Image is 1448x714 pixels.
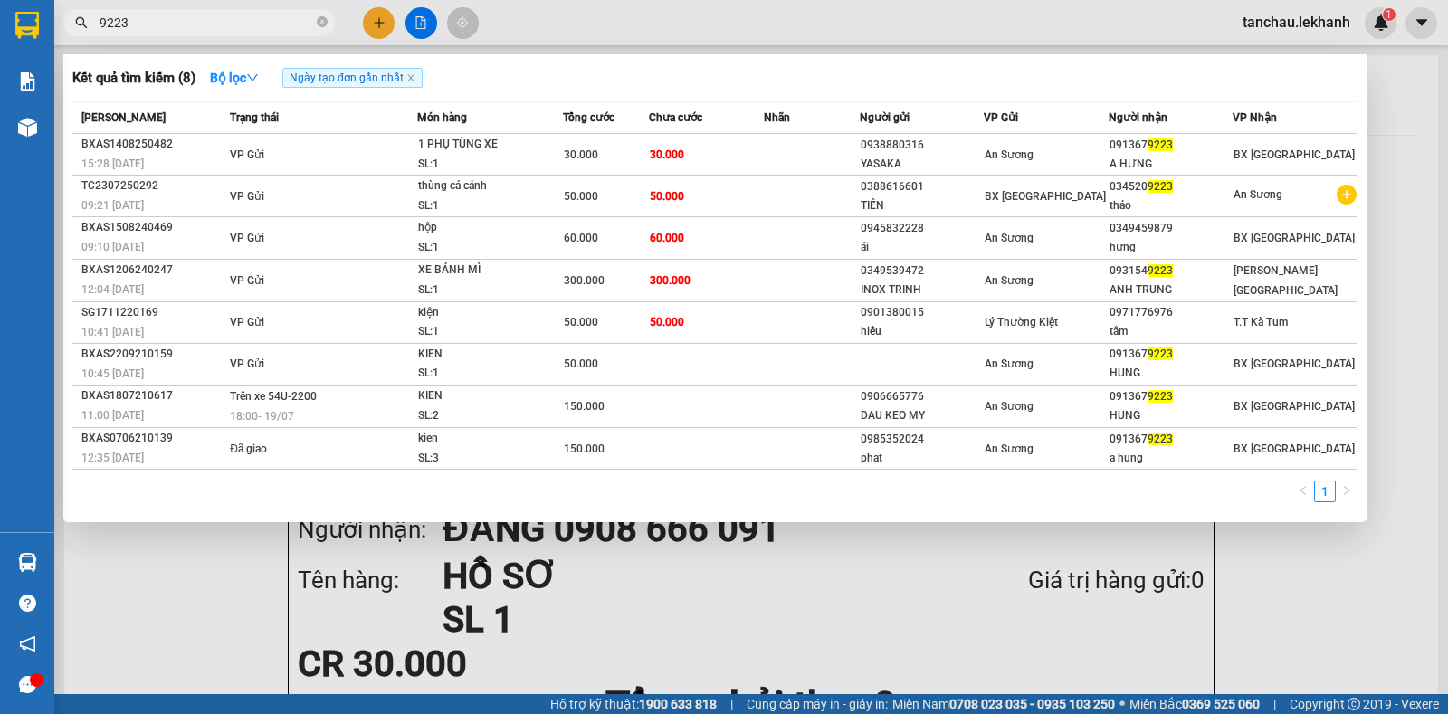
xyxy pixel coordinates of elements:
[81,241,144,253] span: 09:10 [DATE]
[418,449,554,469] div: SL: 3
[1110,430,1233,449] div: 091367
[650,190,684,203] span: 50.000
[985,357,1034,370] span: An Sương
[81,157,144,170] span: 15:28 [DATE]
[81,218,224,237] div: BXAS1508240469
[985,148,1034,161] span: An Sương
[406,73,415,82] span: close
[861,136,984,155] div: 0938880316
[418,176,554,196] div: thùng cá cảnh
[1110,345,1233,364] div: 091367
[81,386,224,405] div: BXAS1807210617
[1234,232,1355,244] span: BX [GEOGRAPHIC_DATA]
[81,135,224,154] div: BXAS1408250482
[81,429,224,448] div: BXAS0706210139
[418,429,554,449] div: kien
[418,345,554,365] div: KIEN
[1298,485,1309,496] span: left
[1234,443,1355,455] span: BX [GEOGRAPHIC_DATA]
[1110,155,1233,174] div: A HƯNG
[1110,219,1233,238] div: 0349459879
[418,322,554,342] div: SL: 1
[650,316,684,328] span: 50.000
[985,316,1058,328] span: Lý Thường Kiệt
[81,283,144,296] span: 12:04 [DATE]
[81,199,144,212] span: 09:21 [DATE]
[764,111,790,124] span: Nhãn
[81,326,144,338] span: 10:41 [DATE]
[861,262,984,281] div: 0349539472
[210,71,259,85] strong: Bộ lọc
[564,443,605,455] span: 150.000
[861,322,984,341] div: hiếu
[650,232,684,244] span: 60.000
[14,117,202,138] div: 30.000
[418,281,554,300] div: SL: 1
[1110,303,1233,322] div: 0971776976
[195,63,273,92] button: Bộ lọcdown
[81,111,166,124] span: [PERSON_NAME]
[417,111,467,124] span: Món hàng
[1148,433,1173,445] span: 9223
[81,261,224,280] div: BXAS1206240247
[230,232,264,244] span: VP Gửi
[564,400,605,413] span: 150.000
[418,406,554,426] div: SL: 2
[564,274,605,287] span: 300.000
[18,118,37,137] img: warehouse-icon
[15,15,199,59] div: BX [GEOGRAPHIC_DATA]
[15,81,199,106] div: 0902864189
[861,430,984,449] div: 0985352024
[985,400,1034,413] span: An Sương
[861,155,984,174] div: YASAKA
[564,148,598,161] span: 30.000
[81,409,144,422] span: 11:00 [DATE]
[564,357,598,370] span: 50.000
[418,364,554,384] div: SL: 1
[230,111,279,124] span: Trạng thái
[861,387,984,406] div: 0906665776
[230,410,294,423] span: 18:00 - 19/07
[861,303,984,322] div: 0901380015
[418,303,554,323] div: kiện
[649,111,702,124] span: Chưa cước
[861,238,984,257] div: ái
[985,443,1034,455] span: An Sương
[15,17,43,36] span: Gửi:
[418,261,554,281] div: XE BÁNH MÌ
[1110,196,1233,215] div: thảo
[1336,481,1357,502] button: right
[861,177,984,196] div: 0388616601
[1110,177,1233,196] div: 034520
[282,68,423,88] span: Ngày tạo đơn gần nhất
[418,386,554,406] div: KIEN
[563,111,614,124] span: Tổng cước
[1110,262,1233,281] div: 093154
[861,281,984,300] div: INOX TRINH
[212,17,255,36] span: Nhận:
[1110,364,1233,383] div: HUNG
[1148,390,1173,403] span: 9223
[418,196,554,216] div: SL: 1
[564,232,598,244] span: 60.000
[1110,238,1233,257] div: hưng
[418,238,554,258] div: SL: 1
[1315,481,1335,501] a: 1
[317,14,328,32] span: close-circle
[72,69,195,88] h3: Kết quả tìm kiếm ( 8 )
[81,367,144,380] span: 10:45 [DATE]
[1109,111,1167,124] span: Người nhận
[1234,148,1355,161] span: BX [GEOGRAPHIC_DATA]
[1110,281,1233,300] div: ANH TRUNG
[81,176,224,195] div: TC2307250292
[860,111,910,124] span: Người gửi
[985,274,1034,287] span: An Sương
[1148,138,1173,151] span: 9223
[1337,185,1357,205] span: plus-circle
[1148,347,1173,360] span: 9223
[317,16,328,27] span: close-circle
[418,155,554,175] div: SL: 1
[1234,316,1288,328] span: T.T Kà Tum
[230,274,264,287] span: VP Gửi
[564,316,598,328] span: 50.000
